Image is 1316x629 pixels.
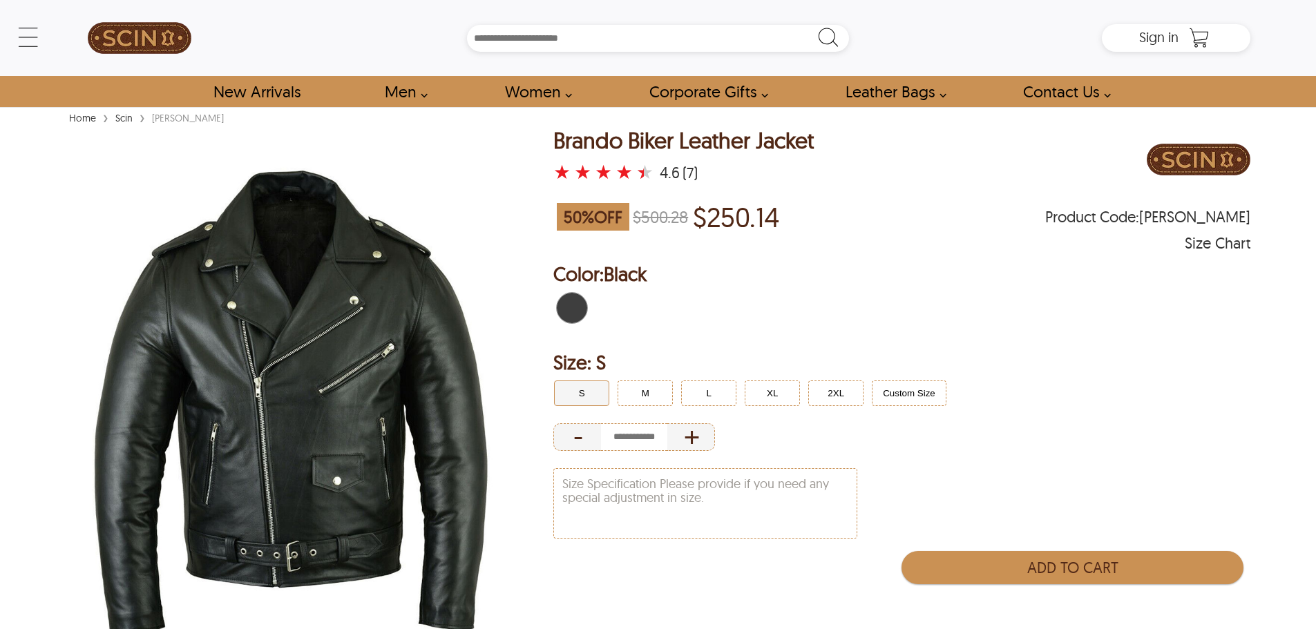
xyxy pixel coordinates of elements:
[595,165,612,179] label: 3 rating
[553,165,571,179] label: 1 rating
[1185,236,1250,250] div: Size Chart
[88,7,191,69] img: SCIN
[489,76,580,107] a: Shop Women Leather Jackets
[574,165,591,179] label: 2 rating
[1185,28,1213,48] a: Shopping Cart
[808,380,864,406] button: Click to select 2XL
[902,591,1243,622] iframe: PayPal
[112,112,136,124] a: Scin
[554,380,609,406] button: Click to select S
[681,380,736,406] button: Click to select L
[683,166,698,180] div: (7)
[1045,210,1250,224] span: Product Code: BRANDO
[633,76,776,107] a: Shop Leather Corporate Gifts
[553,289,591,327] div: Black
[830,76,954,107] a: Shop Leather Bags
[618,380,673,406] button: Click to select M
[745,380,800,406] button: Click to select XL
[1139,33,1179,44] a: Sign in
[369,76,435,107] a: shop men's leather jackets
[140,105,145,129] span: ›
[149,111,227,125] div: [PERSON_NAME]
[557,203,629,231] span: 50 % OFF
[1258,574,1302,615] iframe: chat widget
[1147,128,1250,191] img: Brand Logo PDP Image
[103,105,108,129] span: ›
[667,423,715,451] div: Increase Quantity of Item
[636,165,654,179] label: 5 rating
[1147,128,1250,194] a: Brand Logo PDP Image
[693,201,779,233] p: Price of $250.14
[553,423,601,451] div: Decrease Quantity of Item
[902,551,1243,584] button: Add to Cart
[66,112,99,124] a: Home
[553,260,1250,288] h2: Selected Color: by Black
[1007,76,1118,107] a: contact-us
[553,349,1250,376] h2: Selected Filter by Size: S
[1053,357,1302,567] iframe: chat widget
[553,128,814,153] h1: Brando Biker Leather Jacket
[616,165,633,179] label: 4 rating
[660,166,680,180] div: 4.6
[66,7,213,69] a: SCIN
[198,76,316,107] a: Shop New Arrivals
[633,206,688,227] strike: $500.28
[604,262,647,286] span: Black
[1139,28,1179,46] span: Sign in
[872,380,946,406] button: Click to select Custom Size
[553,163,657,182] a: Brando Biker Leather Jacket with a 4.571428571428571 Star Rating and 7 Product Review }
[554,469,857,538] textarea: Size Specification Please provide if you need any special adjustment in size.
